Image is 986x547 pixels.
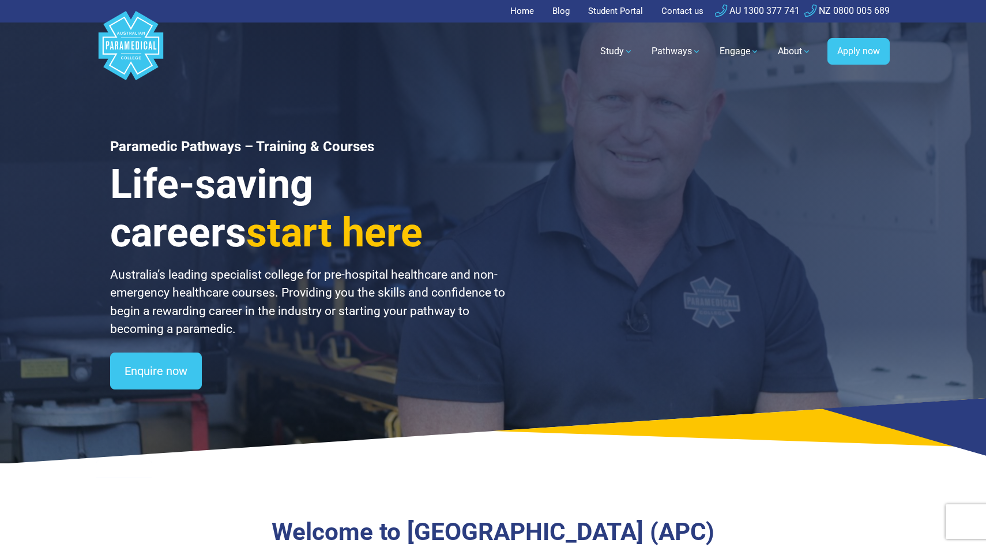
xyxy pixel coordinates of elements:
a: Study [593,35,640,68]
a: NZ 0800 005 689 [804,5,890,16]
a: Australian Paramedical College [96,23,165,81]
a: Enquire now [110,353,202,389]
h3: Life-saving careers [110,160,507,257]
a: Engage [713,35,766,68]
p: Australia’s leading specialist college for pre-hospital healthcare and non-emergency healthcare c... [110,266,507,339]
a: Pathways [645,35,708,68]
h3: Welcome to [GEOGRAPHIC_DATA] (APC) [161,518,824,547]
h1: Paramedic Pathways – Training & Courses [110,138,507,155]
a: Apply now [827,38,890,65]
span: start here [246,209,423,256]
a: About [771,35,818,68]
a: AU 1300 377 741 [715,5,800,16]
